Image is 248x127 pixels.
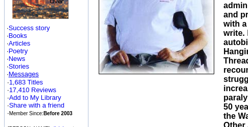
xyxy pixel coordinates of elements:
a: News [9,55,26,62]
a: 1,683 Titles [9,78,43,86]
a: Stories [9,62,29,70]
a: Books [9,32,27,39]
a: Share with a friend [9,101,64,109]
font: · · [7,78,73,117]
font: Member Since: [9,111,73,116]
a: Messages [9,70,39,78]
a: 17,410 Reviews [9,86,57,94]
a: Articles [9,39,31,47]
b: Before 2003 [43,111,73,116]
font: · · · [7,94,64,117]
font: · [7,70,39,78]
a: Success story [9,24,50,32]
a: Poetry [9,47,28,55]
a: Add to My Library [9,94,61,101]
